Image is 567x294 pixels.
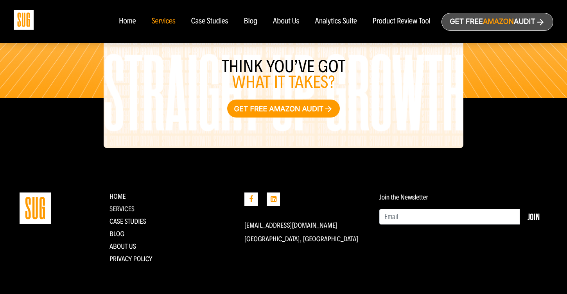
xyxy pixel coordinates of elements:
a: Blog [109,230,124,238]
a: Services [109,205,135,213]
a: Get freeAmazonAudit [441,13,553,31]
span: what it takes? [232,72,335,93]
a: [EMAIL_ADDRESS][DOMAIN_NAME] [244,221,337,230]
a: Services [151,17,175,26]
label: Join the Newsletter [379,193,428,201]
a: Case Studies [191,17,228,26]
a: Get free Amazon audit [227,100,340,118]
button: Join [520,209,547,225]
a: About Us [273,17,300,26]
a: Blog [244,17,258,26]
input: Email [379,209,520,225]
h3: Think you’ve got [104,59,463,90]
a: Analytics Suite [315,17,357,26]
span: Amazon [483,18,514,26]
a: Privacy Policy [109,255,153,263]
p: [GEOGRAPHIC_DATA], [GEOGRAPHIC_DATA] [244,235,368,243]
a: About Us [109,242,136,251]
a: CASE STUDIES [109,217,146,226]
a: Home [119,17,136,26]
a: Home [109,192,126,201]
img: Sug [14,10,34,30]
img: Straight Up Growth [20,192,51,224]
a: Product Review Tool [373,17,431,26]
